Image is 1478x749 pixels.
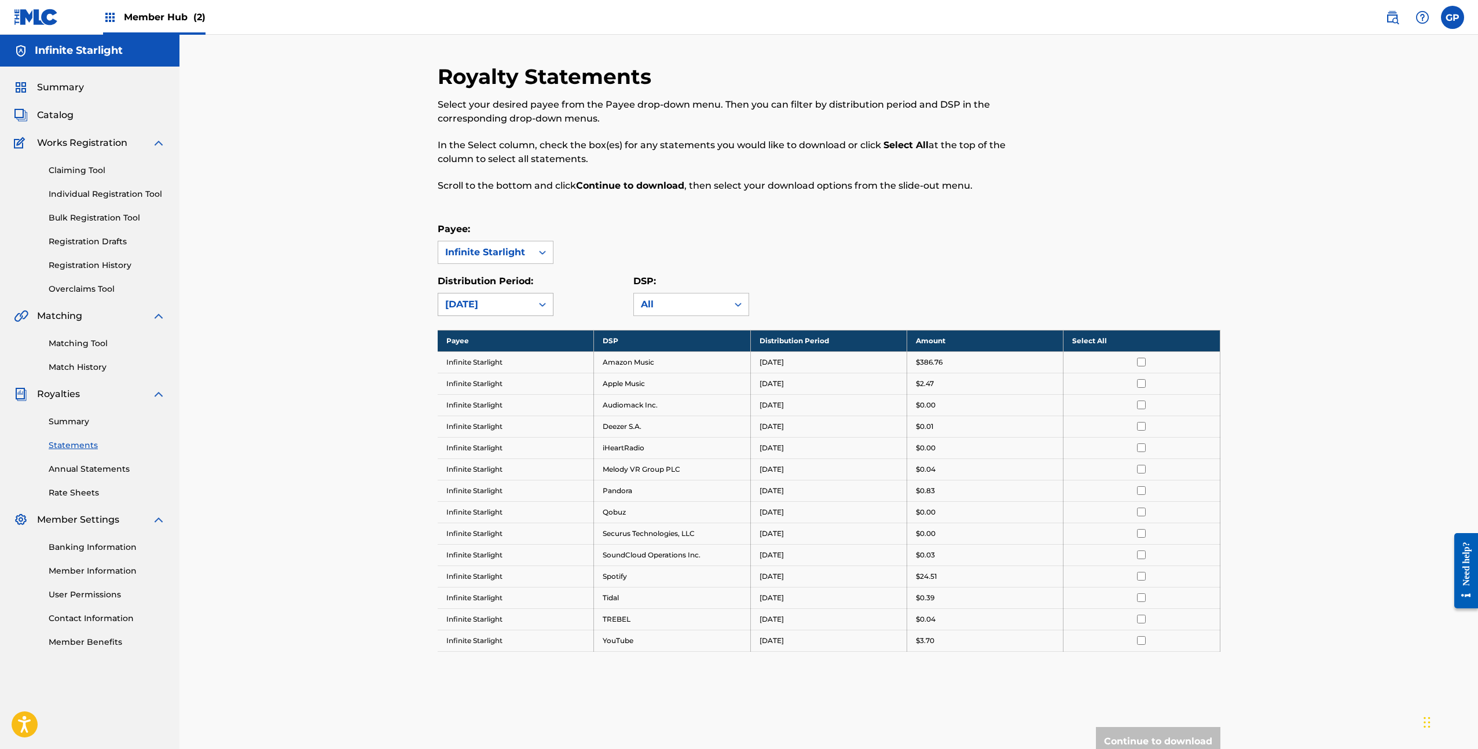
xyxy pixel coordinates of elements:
th: Amount [907,330,1063,351]
td: Pandora [594,480,750,501]
strong: Select All [883,139,929,150]
img: Works Registration [14,136,29,150]
td: YouTube [594,630,750,651]
th: Payee [438,330,594,351]
td: TREBEL [594,608,750,630]
div: All [641,298,721,311]
a: Annual Statements [49,463,166,475]
td: Tidal [594,587,750,608]
td: Infinite Starlight [438,437,594,458]
td: Infinite Starlight [438,416,594,437]
span: (2) [193,12,206,23]
img: Summary [14,80,28,94]
td: Infinite Starlight [438,351,594,373]
a: Rate Sheets [49,487,166,499]
td: Infinite Starlight [438,480,594,501]
td: Infinite Starlight [438,544,594,566]
span: Member Hub [124,10,206,24]
p: $2.47 [916,379,934,389]
a: Statements [49,439,166,451]
h5: Infinite Starlight [35,44,123,57]
a: Member Information [49,565,166,577]
td: Infinite Starlight [438,458,594,480]
div: User Menu [1441,6,1464,29]
td: Spotify [594,566,750,587]
td: Infinite Starlight [438,501,594,523]
td: [DATE] [750,501,907,523]
img: Member Settings [14,513,28,527]
p: $0.04 [916,464,936,475]
p: $0.01 [916,421,933,432]
span: Royalties [37,387,80,401]
td: Amazon Music [594,351,750,373]
a: Individual Registration Tool [49,188,166,200]
a: Matching Tool [49,337,166,350]
td: Infinite Starlight [438,587,594,608]
a: Match History [49,361,166,373]
td: Qobuz [594,501,750,523]
span: Member Settings [37,513,119,527]
a: Contact Information [49,612,166,625]
img: expand [152,387,166,401]
p: $24.51 [916,571,937,582]
td: [DATE] [750,458,907,480]
p: $0.03 [916,550,935,560]
p: $0.83 [916,486,935,496]
th: Distribution Period [750,330,907,351]
div: Drag [1424,705,1431,740]
td: [DATE] [750,394,907,416]
div: [DATE] [445,298,525,311]
p: In the Select column, check the box(es) for any statements you would like to download or click at... [438,138,1040,166]
td: [DATE] [750,523,907,544]
td: [DATE] [750,608,907,630]
a: SummarySummary [14,80,84,94]
td: Audiomack Inc. [594,394,750,416]
p: $0.04 [916,614,936,625]
iframe: Chat Widget [1420,693,1478,749]
td: Infinite Starlight [438,630,594,651]
img: expand [152,309,166,323]
img: MLC Logo [14,9,58,25]
label: DSP: [633,276,656,287]
h2: Royalty Statements [438,64,657,90]
img: help [1415,10,1429,24]
div: Help [1411,6,1434,29]
td: [DATE] [750,480,907,501]
img: expand [152,513,166,527]
span: Catalog [37,108,74,122]
img: Royalties [14,387,28,401]
td: SoundCloud Operations Inc. [594,544,750,566]
td: [DATE] [750,630,907,651]
a: CatalogCatalog [14,108,74,122]
img: Matching [14,309,28,323]
a: Banking Information [49,541,166,553]
p: $0.00 [916,528,936,539]
td: Infinite Starlight [438,373,594,394]
iframe: Resource Center [1446,524,1478,618]
p: $386.76 [916,357,942,368]
a: Overclaims Tool [49,283,166,295]
label: Payee: [438,223,470,234]
span: Summary [37,80,84,94]
img: Catalog [14,108,28,122]
td: Securus Technologies, LLC [594,523,750,544]
td: [DATE] [750,544,907,566]
a: User Permissions [49,589,166,601]
span: Matching [37,309,82,323]
td: [DATE] [750,416,907,437]
div: Infinite Starlight [445,245,525,259]
td: [DATE] [750,437,907,458]
p: $0.00 [916,507,936,517]
p: Scroll to the bottom and click , then select your download options from the slide-out menu. [438,179,1040,193]
p: $3.70 [916,636,934,646]
a: Public Search [1381,6,1404,29]
td: Deezer S.A. [594,416,750,437]
a: Claiming Tool [49,164,166,177]
span: Works Registration [37,136,127,150]
th: Select All [1063,330,1220,351]
p: $0.39 [916,593,934,603]
td: Infinite Starlight [438,608,594,630]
